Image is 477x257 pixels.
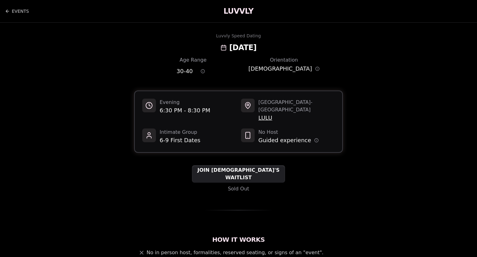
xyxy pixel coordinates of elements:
[160,99,210,106] span: Evening
[192,165,285,183] button: JOIN QUEER WOMEN'S WAITLIST - Sold Out
[160,136,200,145] span: 6-9 First Dates
[192,166,285,181] span: JOIN [DEMOGRAPHIC_DATA]'S WAITLIST
[315,67,320,71] button: Orientation information
[248,56,320,64] div: Orientation
[5,5,29,17] a: Back to events
[147,249,324,256] span: No in person host, formalities, reserved seating, or signs of an "event".
[157,56,229,64] div: Age Range
[160,128,200,136] span: Intimate Group
[177,67,193,76] span: 30 - 40
[258,114,335,122] span: LULU
[229,43,257,53] h2: [DATE]
[258,136,311,145] span: Guided experience
[160,106,210,115] span: 6:30 PM - 8:30 PM
[258,99,335,114] span: [GEOGRAPHIC_DATA] - [GEOGRAPHIC_DATA]
[258,128,319,136] span: No Host
[196,64,210,78] button: Age range information
[248,64,312,73] span: [DEMOGRAPHIC_DATA]
[216,33,261,39] div: Luvvly Speed Dating
[134,235,343,244] h2: How It Works
[224,6,253,16] a: LUVVLY
[228,185,249,193] span: Sold Out
[314,138,319,143] button: Host information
